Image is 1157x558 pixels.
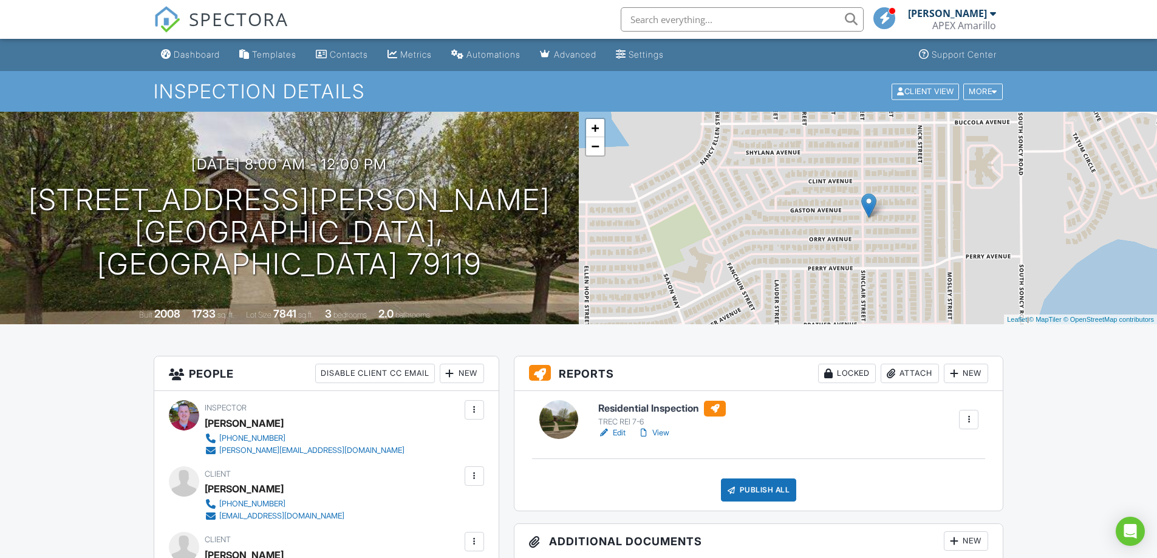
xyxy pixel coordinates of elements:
[154,307,180,320] div: 2008
[234,44,301,66] a: Templates
[139,310,152,319] span: Built
[154,6,180,33] img: The Best Home Inspection Software - Spectora
[890,86,962,95] a: Client View
[963,83,1003,100] div: More
[191,156,387,172] h3: [DATE] 8:00 am - 12:00 pm
[892,83,959,100] div: Client View
[219,511,344,521] div: [EMAIL_ADDRESS][DOMAIN_NAME]
[598,401,726,417] h6: Residential Inspection
[19,184,559,280] h1: [STREET_ADDRESS][PERSON_NAME] [GEOGRAPHIC_DATA], [GEOGRAPHIC_DATA] 79119
[383,44,437,66] a: Metrics
[881,364,939,383] div: Attach
[611,44,669,66] a: Settings
[189,6,288,32] span: SPECTORA
[514,356,1003,391] h3: Reports
[466,49,520,60] div: Automations
[598,401,726,427] a: Residential Inspection TREC REI 7-6
[219,499,285,509] div: [PHONE_NUMBER]
[1063,316,1154,323] a: © OpenStreetMap contributors
[205,414,284,432] div: [PERSON_NAME]
[378,307,394,320] div: 2.0
[330,49,368,60] div: Contacts
[638,427,669,439] a: View
[914,44,1002,66] a: Support Center
[205,498,344,510] a: [PHONE_NUMBER]
[205,510,344,522] a: [EMAIL_ADDRESS][DOMAIN_NAME]
[395,310,430,319] span: bathrooms
[156,44,225,66] a: Dashboard
[1029,316,1062,323] a: © MapTiler
[908,7,987,19] div: [PERSON_NAME]
[205,535,231,544] span: Client
[535,44,601,66] a: Advanced
[598,427,626,439] a: Edit
[205,403,247,412] span: Inspector
[621,7,864,32] input: Search everything...
[598,417,726,427] div: TREC REI 7-6
[932,19,996,32] div: APEX Amarillo
[252,49,296,60] div: Templates
[333,310,367,319] span: bedrooms
[217,310,234,319] span: sq. ft.
[205,444,404,457] a: [PERSON_NAME][EMAIL_ADDRESS][DOMAIN_NAME]
[1004,315,1157,325] div: |
[219,434,285,443] div: [PHONE_NUMBER]
[298,310,313,319] span: sq.ft.
[1007,316,1027,323] a: Leaflet
[586,137,604,155] a: Zoom out
[400,49,432,60] div: Metrics
[1116,517,1145,546] div: Open Intercom Messenger
[192,307,216,320] div: 1733
[818,364,876,383] div: Locked
[219,446,404,455] div: [PERSON_NAME][EMAIL_ADDRESS][DOMAIN_NAME]
[440,364,484,383] div: New
[932,49,997,60] div: Support Center
[205,432,404,444] a: [PHONE_NUMBER]
[944,531,988,551] div: New
[721,478,797,502] div: Publish All
[205,480,284,498] div: [PERSON_NAME]
[154,16,288,42] a: SPECTORA
[944,364,988,383] div: New
[246,310,271,319] span: Lot Size
[273,307,296,320] div: 7841
[554,49,596,60] div: Advanced
[315,364,435,383] div: Disable Client CC Email
[174,49,220,60] div: Dashboard
[446,44,525,66] a: Automations (Basic)
[154,81,1004,102] h1: Inspection Details
[325,307,332,320] div: 3
[629,49,664,60] div: Settings
[205,469,231,478] span: Client
[311,44,373,66] a: Contacts
[154,356,499,391] h3: People
[586,119,604,137] a: Zoom in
